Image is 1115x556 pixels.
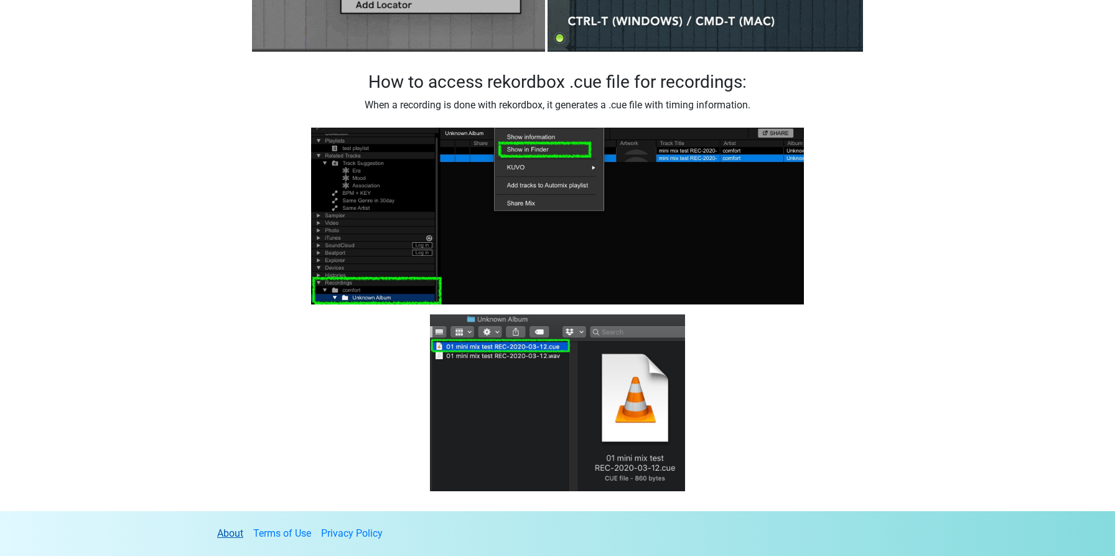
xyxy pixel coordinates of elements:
[321,527,383,539] a: Privacy Policy
[212,98,903,113] p: When a recording is done with rekordbox, it generates a .cue file with timing information.
[217,527,243,539] a: About
[253,527,311,539] a: Terms of Use
[1053,494,1100,541] iframe: Drift Widget Chat Controller
[311,123,803,309] img: rekordbox1.jpg
[430,309,685,496] img: rekordbox2.jpg
[212,72,903,93] h3: How to access rekordbox .cue file for recordings:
